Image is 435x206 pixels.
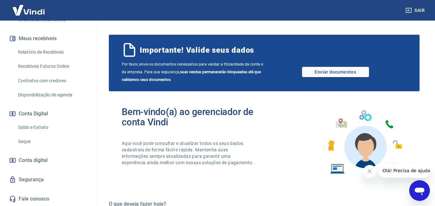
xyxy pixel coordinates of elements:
a: Contratos com credores [15,74,89,87]
a: Recebíveis Futuros Online [15,60,89,73]
iframe: Mensagem da empresa [379,164,430,178]
a: Saque [15,135,89,148]
a: Segurança [8,173,89,187]
button: Sair [404,4,427,16]
a: Enviar documentos [302,67,369,77]
a: Relatório de Recebíveis [15,46,89,59]
iframe: Botão para abrir a janela de mensagens [409,180,430,201]
img: Vindi [8,0,50,20]
b: suas vendas permanecerão bloqueadas até que validemos seus documentos [122,70,261,82]
img: Imagem de um avatar masculino com diversos icones exemplificando as funcionalidades do gerenciado... [322,107,407,178]
button: Conta Digital [8,107,89,121]
iframe: Fechar mensagem [363,165,376,178]
h2: Bem-vindo(a) ao gerenciador de conta Vindi [122,107,264,127]
a: Disponibilização de agenda [15,88,89,102]
span: Por favor, envie os documentos necessários para validar a titularidade da conta e da empresa. Par... [122,60,264,84]
a: Fale conosco [8,192,89,206]
p: Aqui você pode consultar e atualizar todos os seus dados cadastrais de forma fácil e rápida. Mant... [122,140,255,166]
button: Meus recebíveis [8,31,89,46]
span: Olá! Precisa de ajuda? [4,4,54,10]
a: Conta digital [8,153,89,167]
a: Saldo e Extrato [15,121,89,134]
span: Conta digital [19,156,48,165]
span: Importante! Valide seus dados [140,45,254,55]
